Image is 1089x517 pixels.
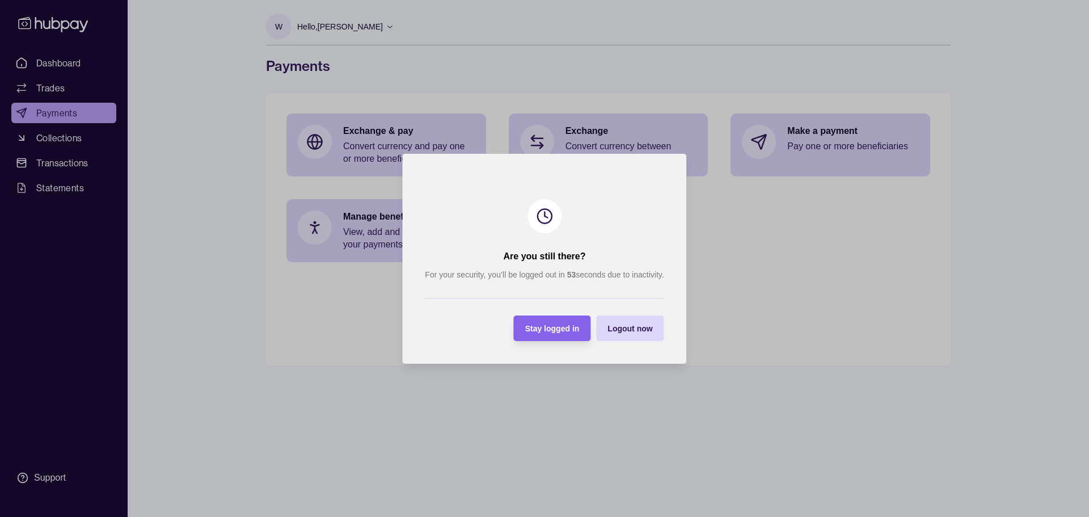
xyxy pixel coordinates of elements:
span: Stay logged in [525,324,580,333]
button: Stay logged in [514,316,591,341]
p: For your security, you’ll be logged out in seconds due to inactivity. [425,268,664,281]
strong: 53 [567,270,576,279]
button: Logout now [596,316,664,341]
span: Logout now [607,324,652,333]
h2: Are you still there? [504,250,586,263]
